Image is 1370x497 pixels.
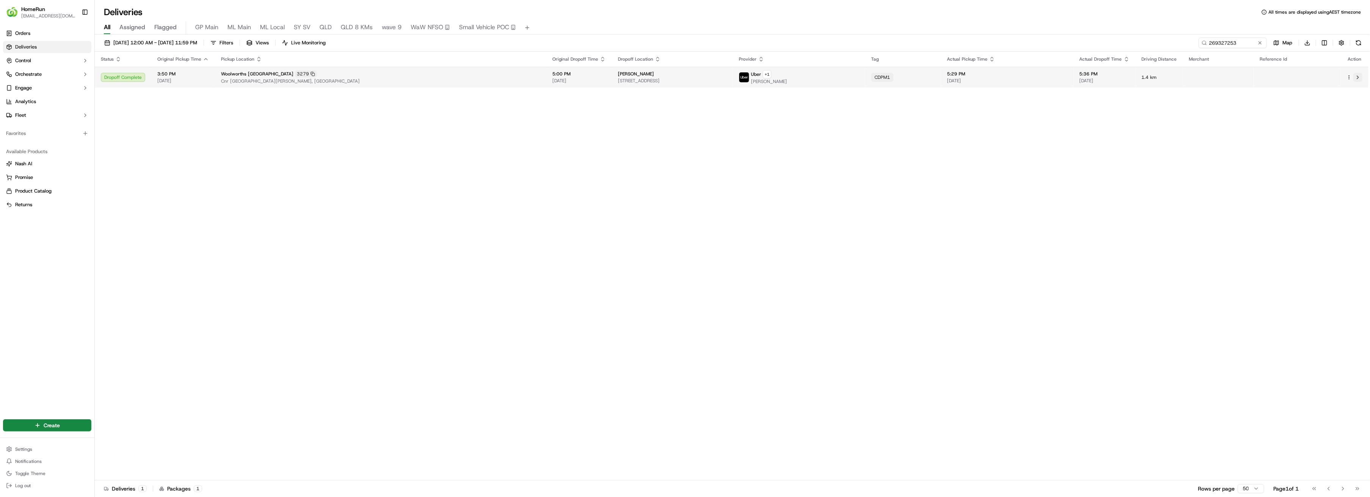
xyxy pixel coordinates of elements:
[3,82,91,94] button: Engage
[294,23,310,32] span: SY SV
[3,158,91,170] button: Nash AI
[552,56,598,62] span: Original Dropoff Time
[552,71,606,77] span: 5:00 PM
[3,419,91,431] button: Create
[1199,38,1267,48] input: Type to search
[113,39,197,46] span: [DATE] 12:00 AM - [DATE] 11:59 PM
[6,188,88,194] a: Product Catalog
[138,485,147,492] div: 1
[101,56,114,62] span: Status
[15,174,33,181] span: Promise
[219,39,233,46] span: Filters
[947,56,988,62] span: Actual Pickup Time
[1270,38,1296,48] button: Map
[3,480,91,491] button: Log out
[291,39,326,46] span: Live Monitoring
[159,485,202,492] div: Packages
[3,3,78,21] button: HomeRunHomeRun[EMAIL_ADDRESS][DOMAIN_NAME]
[3,456,91,467] button: Notifications
[207,38,237,48] button: Filters
[21,5,45,13] button: HomeRun
[3,27,91,39] a: Orders
[459,23,509,32] span: Small Vehicle POC
[6,174,88,181] a: Promise
[15,112,26,119] span: Fleet
[15,57,31,64] span: Control
[1282,39,1292,46] span: Map
[618,78,727,84] span: [STREET_ADDRESS]
[6,201,88,208] a: Returns
[279,38,329,48] button: Live Monitoring
[382,23,401,32] span: wave 9
[3,41,91,53] a: Deliveries
[256,39,269,46] span: Views
[6,6,18,18] img: HomeRun
[15,30,30,37] span: Orders
[3,171,91,183] button: Promise
[15,201,32,208] span: Returns
[3,444,91,455] button: Settings
[15,71,42,78] span: Orchestrate
[15,44,37,50] span: Deliveries
[3,96,91,108] a: Analytics
[3,109,91,121] button: Fleet
[1080,78,1130,84] span: [DATE]
[618,56,653,62] span: Dropoff Location
[739,56,757,62] span: Provider
[751,78,787,85] span: [PERSON_NAME]
[1198,485,1235,492] p: Rows per page
[157,56,201,62] span: Original Pickup Time
[763,70,771,78] button: +1
[1189,56,1209,62] span: Merchant
[21,13,75,19] button: [EMAIL_ADDRESS][DOMAIN_NAME]
[618,71,654,77] span: [PERSON_NAME]
[104,485,147,492] div: Deliveries
[221,71,293,77] span: Woolworths [GEOGRAPHIC_DATA]
[947,71,1067,77] span: 5:29 PM
[3,146,91,158] div: Available Products
[221,56,254,62] span: Pickup Location
[341,23,373,32] span: QLD 8 KMs
[194,485,202,492] div: 1
[101,38,201,48] button: [DATE] 12:00 AM - [DATE] 11:59 PM
[3,55,91,67] button: Control
[104,23,110,32] span: All
[1080,56,1122,62] span: Actual Dropoff Time
[1273,485,1299,492] div: Page 1 of 1
[104,6,143,18] h1: Deliveries
[15,483,31,489] span: Log out
[15,85,32,91] span: Engage
[1142,56,1177,62] span: Driving Distance
[157,78,209,84] span: [DATE]
[15,446,32,452] span: Settings
[15,470,45,477] span: Toggle Theme
[15,458,42,464] span: Notifications
[1346,56,1362,62] div: Action
[1080,71,1130,77] span: 5:36 PM
[1353,38,1364,48] button: Refresh
[1268,9,1361,15] span: All times are displayed using AEST timezone
[243,38,272,48] button: Views
[195,23,218,32] span: GP Main
[3,185,91,197] button: Product Catalog
[221,78,540,84] span: Cnr [GEOGRAPHIC_DATA][PERSON_NAME], [GEOGRAPHIC_DATA]
[154,23,177,32] span: Flagged
[1142,74,1177,80] span: 1.4 km
[1260,56,1287,62] span: Reference Id
[227,23,251,32] span: ML Main
[260,23,285,32] span: ML Local
[119,23,145,32] span: Assigned
[3,68,91,80] button: Orchestrate
[3,127,91,140] div: Favorites
[15,98,36,105] span: Analytics
[15,160,32,167] span: Nash AI
[6,160,88,167] a: Nash AI
[157,71,209,77] span: 3:50 PM
[739,72,749,82] img: uber-new-logo.jpeg
[411,23,443,32] span: WaW NFSO
[295,71,317,77] div: 3279
[320,23,332,32] span: QLD
[3,199,91,211] button: Returns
